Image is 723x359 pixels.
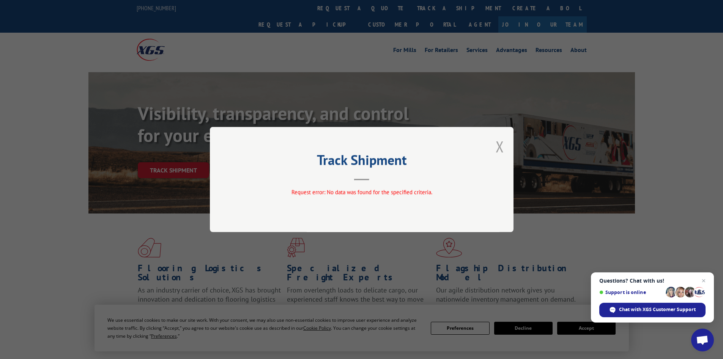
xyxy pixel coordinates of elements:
[599,289,663,295] span: Support is online
[599,303,706,317] div: Chat with XGS Customer Support
[248,155,476,169] h2: Track Shipment
[496,136,504,157] button: Close modal
[699,276,708,285] span: Close chat
[599,278,706,284] span: Questions? Chat with us!
[691,329,714,351] div: Open chat
[291,188,432,196] span: Request error: No data was found for the specified criteria.
[619,306,696,313] span: Chat with XGS Customer Support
